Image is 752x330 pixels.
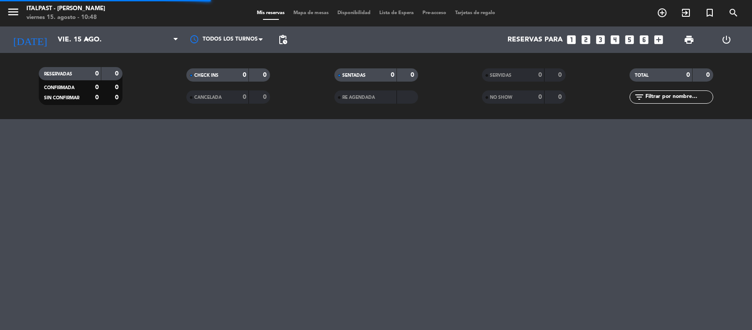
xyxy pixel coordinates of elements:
strong: 0 [95,84,99,90]
span: Disponibilidad [333,11,375,15]
strong: 0 [263,94,268,100]
i: looks_6 [638,34,650,45]
span: CANCELADA [194,95,222,100]
strong: 0 [115,84,120,90]
span: Pre-acceso [418,11,451,15]
span: RE AGENDADA [342,95,375,100]
strong: 0 [391,72,394,78]
span: Lista de Espera [375,11,418,15]
span: SENTADAS [342,73,366,78]
button: menu [7,5,20,22]
strong: 0 [686,72,690,78]
strong: 0 [558,94,563,100]
div: Italpast - [PERSON_NAME] [26,4,105,13]
strong: 0 [115,71,120,77]
span: SERVIDAS [490,73,511,78]
i: menu [7,5,20,19]
span: TOTAL [635,73,648,78]
i: add_box [653,34,664,45]
span: RESERVADAS [44,72,72,76]
span: pending_actions [278,34,288,45]
i: turned_in_not [704,7,715,18]
span: SIN CONFIRMAR [44,96,79,100]
strong: 0 [115,94,120,101]
i: exit_to_app [681,7,691,18]
strong: 0 [538,72,542,78]
strong: 0 [263,72,268,78]
i: looks_4 [609,34,621,45]
strong: 0 [538,94,542,100]
strong: 0 [243,72,246,78]
span: print [684,34,694,45]
div: viernes 15. agosto - 10:48 [26,13,105,22]
span: CHECK INS [194,73,219,78]
i: filter_list [634,92,645,102]
i: search [728,7,739,18]
i: looks_3 [595,34,606,45]
span: Tarjetas de regalo [451,11,500,15]
span: Mis reservas [252,11,289,15]
i: looks_5 [624,34,635,45]
strong: 0 [558,72,563,78]
i: power_settings_new [721,34,732,45]
i: arrow_drop_down [82,34,93,45]
strong: 0 [411,72,416,78]
input: Filtrar por nombre... [645,92,713,102]
strong: 0 [95,94,99,101]
i: looks_two [580,34,592,45]
strong: 0 [706,72,711,78]
i: add_circle_outline [657,7,667,18]
strong: 0 [243,94,246,100]
span: NO SHOW [490,95,512,100]
strong: 0 [95,71,99,77]
span: Reservas para [508,36,563,44]
span: Mapa de mesas [289,11,333,15]
span: CONFIRMADA [44,86,74,90]
i: [DATE] [7,30,53,49]
div: LOG OUT [708,26,745,53]
i: looks_one [566,34,577,45]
